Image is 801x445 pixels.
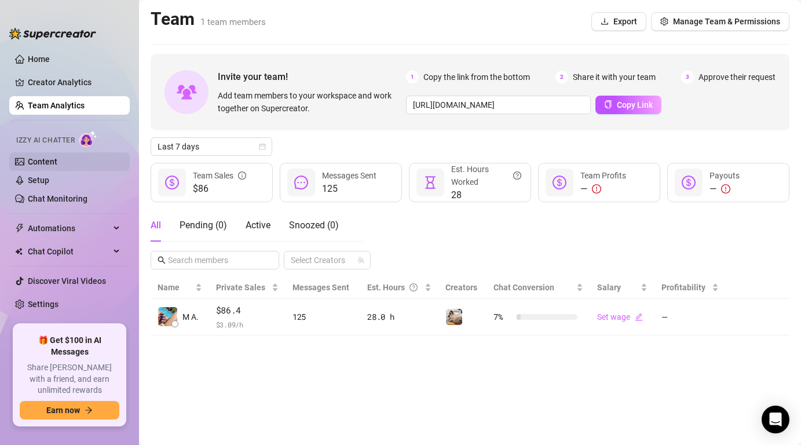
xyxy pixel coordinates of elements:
span: M A. [182,311,199,323]
span: dollar-circle [553,176,566,189]
span: Payouts [709,171,740,180]
span: Share [PERSON_NAME] with a friend, and earn unlimited rewards [20,362,119,396]
th: Name [151,276,209,299]
a: Creator Analytics [28,73,120,92]
span: Snoozed ( 0 ) [289,220,339,231]
a: Settings [28,300,58,309]
input: Search members [168,254,263,267]
span: Chat Conversion [493,283,554,292]
span: 2 [555,71,568,83]
button: Earn nowarrow-right [20,401,119,420]
span: thunderbolt [15,224,24,233]
span: Salary [597,283,621,292]
span: Export [613,17,637,26]
span: 125 [322,182,376,196]
span: Name [158,281,193,294]
span: Private Sales [216,283,265,292]
span: Messages Sent [322,171,376,180]
span: $ 3.09 /h [216,319,279,330]
span: 28 [451,188,521,202]
span: edit [635,313,643,321]
span: Add team members to your workspace and work together on Supercreator. [218,89,401,115]
span: dollar-circle [165,176,179,189]
h2: Team [151,8,266,30]
a: Home [28,54,50,64]
span: Izzy AI Chatter [16,135,75,146]
span: Automations [28,219,110,238]
span: Approve their request [698,71,776,83]
span: setting [660,17,668,25]
div: 125 [292,311,353,323]
span: Active [246,220,270,231]
span: Earn now [46,406,80,415]
span: $86.4 [216,304,279,318]
span: dollar-circle [682,176,696,189]
a: Discover Viral Videos [28,276,106,286]
span: Manage Team & Permissions [673,17,780,26]
div: — [709,182,740,196]
img: M A [158,307,177,326]
span: Messages Sent [292,283,349,292]
span: 1 [406,71,419,83]
span: exclamation-circle [721,184,730,194]
span: copy [604,100,612,108]
span: hourglass [423,176,437,189]
span: Invite your team! [218,70,406,84]
span: Copy Link [617,100,653,110]
span: exclamation-circle [592,184,601,194]
img: AI Chatter [79,130,97,147]
img: Jessica [446,309,462,325]
span: calendar [259,143,266,150]
span: arrow-right [85,406,93,414]
div: Team Sales [193,169,246,182]
span: $86 [193,182,246,196]
div: 28.0 h [367,311,431,323]
span: Profitability [661,283,705,292]
span: Chat Copilot [28,242,110,261]
a: Team Analytics [28,101,85,110]
span: Copy the link from the bottom [423,71,530,83]
span: Team Profits [580,171,626,180]
span: download [601,17,609,25]
div: Open Intercom Messenger [762,406,789,433]
span: team [357,257,364,264]
a: Setup [28,176,49,185]
span: 1 team members [200,17,266,27]
div: Pending ( 0 ) [180,218,227,232]
a: Set wageedit [597,312,643,322]
td: — [654,299,726,335]
button: Copy Link [595,96,661,114]
button: Export [591,12,646,31]
span: question-circle [409,281,418,294]
span: Share it with your team [573,71,656,83]
a: Chat Monitoring [28,194,87,203]
span: 7 % [493,311,512,323]
div: Est. Hours [367,281,422,294]
span: info-circle [238,169,246,182]
th: Creators [438,276,487,299]
div: — [580,182,626,196]
img: logo-BBDzfeDw.svg [9,28,96,39]
span: message [294,176,308,189]
span: Last 7 days [158,138,265,155]
span: question-circle [513,163,521,188]
span: 🎁 Get $100 in AI Messages [20,335,119,358]
div: All [151,218,161,232]
span: search [158,256,166,264]
img: Chat Copilot [15,247,23,256]
button: Manage Team & Permissions [651,12,789,31]
a: Content [28,157,57,166]
span: 3 [681,71,694,83]
div: Est. Hours Worked [451,163,521,188]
